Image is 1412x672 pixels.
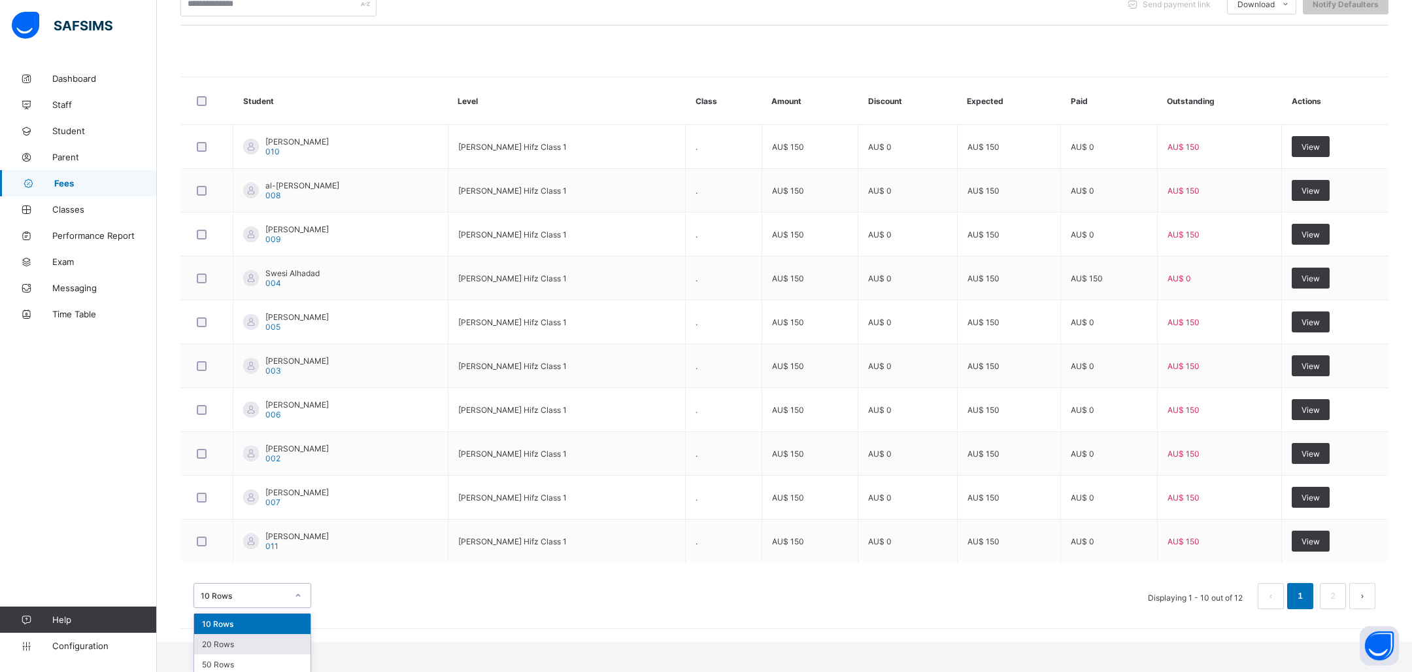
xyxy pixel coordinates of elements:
span: AU$ 150 [772,230,804,239]
span: AU$ 0 [1071,230,1094,239]
img: safsims [12,12,112,39]
span: [PERSON_NAME] [265,444,329,453]
span: View [1302,230,1320,239]
span: AU$ 150 [1168,317,1200,327]
span: AU$ 0 [868,537,892,546]
span: AU$ 0 [868,142,892,152]
span: AU$ 150 [967,274,1000,283]
span: 002 [265,453,280,463]
span: AU$ 0 [1168,274,1191,283]
th: Actions [1282,77,1388,125]
span: . [696,230,698,239]
span: [PERSON_NAME] Hifz Class 1 [458,274,567,283]
span: [PERSON_NAME] [265,487,329,497]
div: 10 Rows [194,614,311,634]
span: [PERSON_NAME] [265,312,329,322]
span: AU$ 0 [1071,317,1094,327]
span: Exam [52,256,157,267]
span: . [696,537,698,546]
li: 2 [1320,583,1346,609]
span: 009 [265,234,280,244]
li: 下一页 [1349,583,1375,609]
span: Student [52,126,157,136]
span: . [696,449,698,459]
span: AU$ 150 [772,186,804,196]
span: . [696,405,698,415]
span: View [1302,317,1320,327]
span: [PERSON_NAME] [265,224,329,234]
span: [PERSON_NAME] [265,400,329,410]
span: Configuration [52,641,156,651]
span: AU$ 150 [967,230,1000,239]
span: AU$ 150 [772,317,804,327]
span: AU$ 150 [967,537,1000,546]
span: AU$ 150 [1168,405,1200,415]
span: [PERSON_NAME] Hifz Class 1 [458,537,567,546]
button: prev page [1258,583,1284,609]
span: 004 [265,278,281,288]
span: 011 [265,541,278,551]
a: 2 [1326,588,1339,605]
li: 1 [1287,583,1313,609]
span: Time Table [52,309,157,319]
span: AU$ 150 [967,142,1000,152]
span: [PERSON_NAME] Hifz Class 1 [458,186,567,196]
span: [PERSON_NAME] Hifz Class 1 [458,230,567,239]
span: AU$ 150 [967,493,1000,503]
span: [PERSON_NAME] [265,137,329,147]
span: Parent [52,152,157,162]
span: Classes [52,204,157,215]
span: AU$ 0 [868,230,892,239]
span: . [696,317,698,327]
span: 010 [265,147,280,156]
span: AU$ 0 [1071,449,1094,459]
span: AU$ 150 [1168,537,1200,546]
span: AU$ 0 [868,274,892,283]
span: Staff [52,99,157,110]
span: Help [52,614,156,625]
span: Fees [54,178,157,188]
span: AU$ 0 [1071,186,1094,196]
span: [PERSON_NAME] Hifz Class 1 [458,449,567,459]
span: AU$ 150 [967,317,1000,327]
span: View [1302,142,1320,152]
th: Paid [1061,77,1158,125]
span: AU$ 150 [772,537,804,546]
a: 1 [1294,588,1306,605]
li: Displaying 1 - 10 out of 12 [1138,583,1252,609]
th: Discount [858,77,957,125]
span: AU$ 150 [1168,230,1200,239]
span: AU$ 0 [868,361,892,371]
button: Open asap [1360,626,1399,665]
span: AU$ 150 [967,186,1000,196]
span: [PERSON_NAME] Hifz Class 1 [458,317,567,327]
span: AU$ 150 [772,274,804,283]
span: AU$ 150 [967,361,1000,371]
span: AU$ 150 [1168,186,1200,196]
span: AU$ 150 [772,142,804,152]
span: [PERSON_NAME] [265,356,329,366]
span: AU$ 150 [967,449,1000,459]
span: Swesi Alhadad [265,268,320,278]
div: 20 Rows [194,634,311,654]
span: AU$ 0 [1071,493,1094,503]
span: . [696,274,698,283]
span: AU$ 0 [868,405,892,415]
span: AU$ 0 [1071,142,1094,152]
span: . [696,493,698,503]
span: Messaging [52,283,157,293]
div: 10 Rows [201,591,287,601]
span: View [1302,274,1320,283]
span: View [1302,405,1320,415]
span: View [1302,537,1320,546]
span: Performance Report [52,230,157,241]
span: AU$ 150 [1168,142,1200,152]
span: AU$ 150 [1168,449,1200,459]
span: 007 [265,497,280,507]
span: [PERSON_NAME] Hifz Class 1 [458,405,567,415]
span: [PERSON_NAME] [265,531,329,541]
li: 上一页 [1258,583,1284,609]
span: View [1302,186,1320,196]
th: Class [686,77,762,125]
th: Student [233,77,448,125]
